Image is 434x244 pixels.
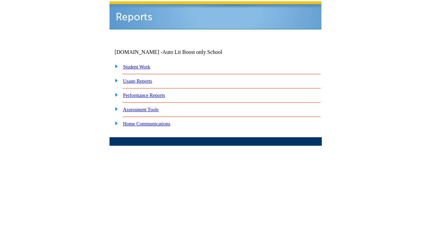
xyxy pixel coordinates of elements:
img: plus.gif [111,77,118,83]
a: Student Work [123,64,150,69]
img: header [110,1,321,29]
img: plus.gif [111,91,118,98]
img: plus.gif [111,120,118,126]
a: Assessment Tools [123,107,159,112]
a: Home Communications [123,121,171,126]
a: Usage Reports [123,78,152,84]
td: [DOMAIN_NAME] - [115,49,239,55]
nobr: Auto Lit Boost only School [162,49,222,55]
a: Performance Reports [123,93,165,98]
img: plus.gif [111,106,118,112]
img: plus.gif [111,63,118,69]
